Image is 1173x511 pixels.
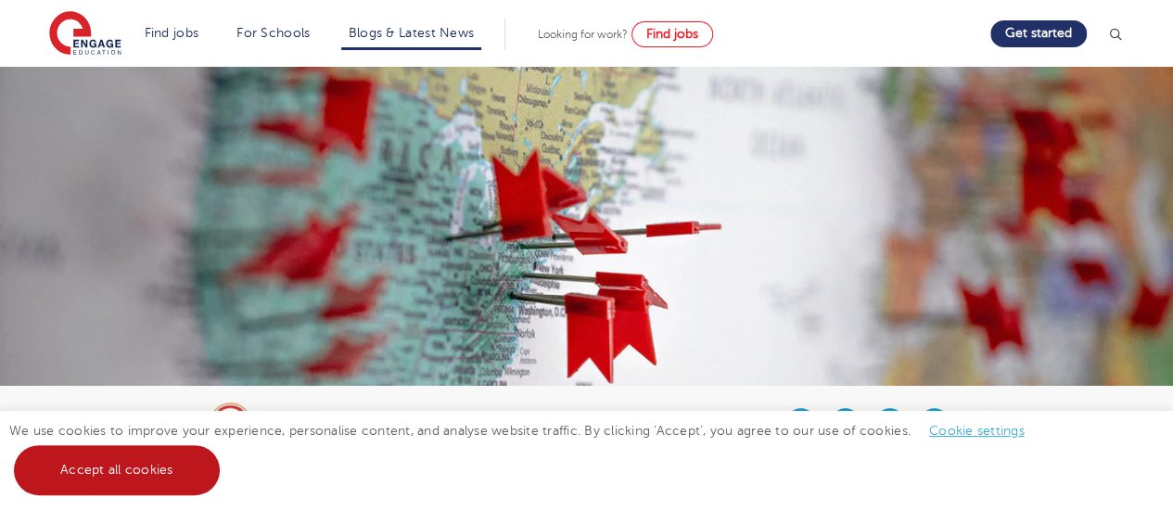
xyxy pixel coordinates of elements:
[49,11,121,57] img: Engage Education
[265,410,412,423] div: engage
[631,21,713,47] a: Find jobs
[14,445,220,495] a: Accept all cookies
[145,26,199,40] a: Find jobs
[9,424,1043,477] span: We use cookies to improve your experience, personalise content, and analyse website traffic. By c...
[349,26,475,40] a: Blogs & Latest News
[538,28,628,41] span: Looking for work?
[990,20,1087,47] a: Get started
[236,26,310,40] a: For Schools
[929,424,1025,438] a: Cookie settings
[646,27,698,41] span: Find jobs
